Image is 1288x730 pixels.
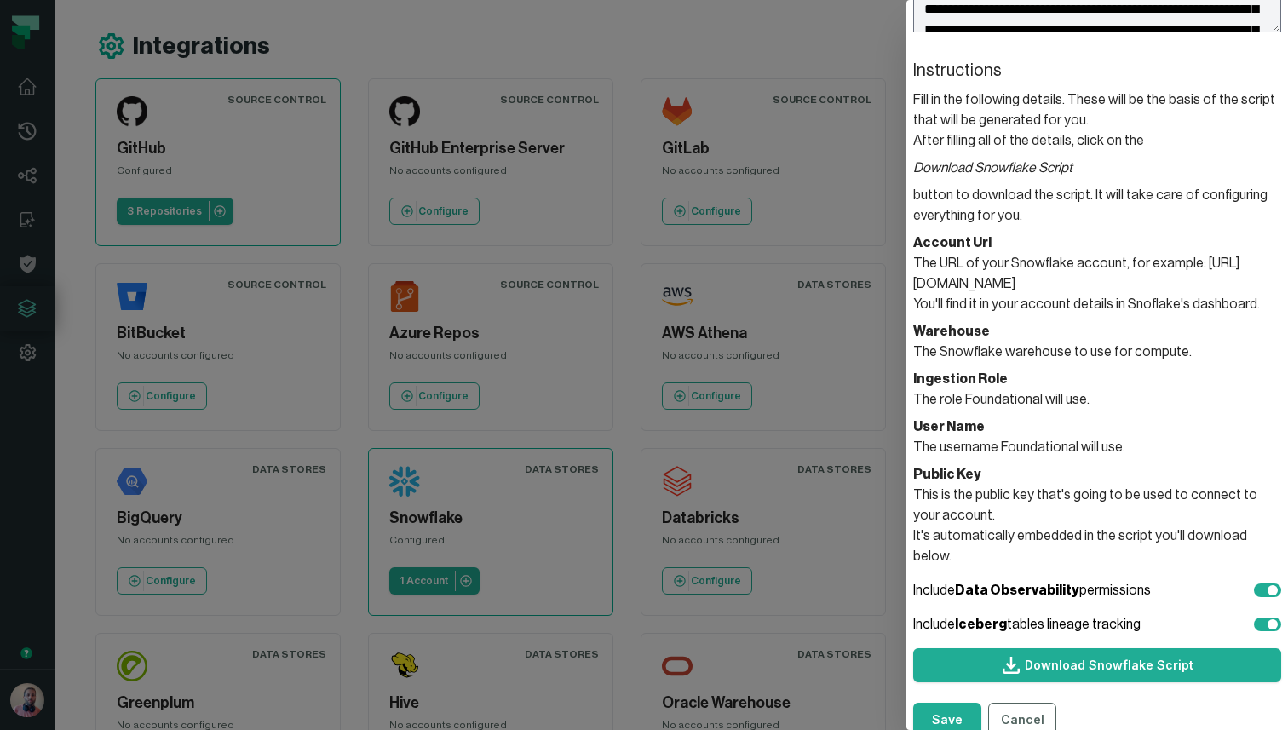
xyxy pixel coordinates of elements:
section: Fill in the following details. These will be the basis of the script that will be generated for y... [913,59,1281,566]
header: Warehouse [913,321,1281,342]
span: Include tables lineage tracking [913,614,1141,635]
header: Ingestion Role [913,369,1281,389]
section: The role Foundational will use. [913,369,1281,410]
i: Download Snowflake Script [913,158,1281,178]
section: This is the public key that's going to be used to connect to your account. It's automatically emb... [913,464,1281,566]
header: User Name [913,417,1281,437]
header: Public Key [913,464,1281,485]
section: The Snowflake warehouse to use for compute. [913,321,1281,362]
span: Include permissions [913,580,1151,601]
section: The URL of your Snowflake account, for example: [URL][DOMAIN_NAME] You'll find it in your account... [913,233,1281,314]
header: Account Url [913,233,1281,253]
section: The username Foundational will use. [913,417,1281,457]
b: Data Observability [955,583,1079,597]
header: Instructions [913,59,1281,83]
a: Download Snowflake Script [913,648,1281,682]
b: Iceberg [955,618,1007,631]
